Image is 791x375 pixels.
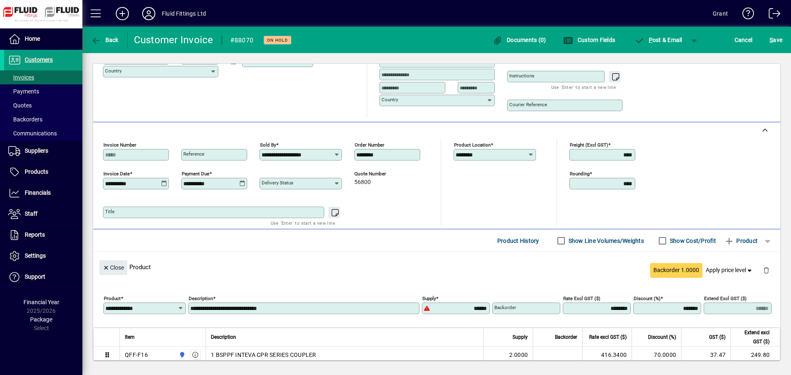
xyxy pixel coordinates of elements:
a: Quotes [4,98,82,112]
mat-label: Delivery status [262,180,293,186]
span: Extend excl GST ($) [736,328,770,346]
span: Description [211,333,236,342]
mat-label: Order number [355,142,384,148]
td: 249.80 [730,347,780,363]
span: Settings [25,252,46,259]
span: ave [770,33,782,47]
span: 1 BSPPF INTEVA CPR SERIES COUPLER [211,351,316,359]
button: Product History [494,233,543,248]
span: On hold [267,37,288,43]
span: Product History [497,234,539,247]
span: Supply [513,333,528,342]
span: Discount (%) [648,333,676,342]
mat-label: Backorder [494,305,516,310]
mat-label: Title [105,209,115,214]
td: 70.0000 [632,347,681,363]
a: Suppliers [4,141,82,161]
span: Payments [8,88,39,95]
div: #88070 [230,34,254,47]
a: Reports [4,225,82,245]
a: Backorders [4,112,82,126]
mat-label: Instructions [509,73,534,79]
span: Quotes [8,102,32,109]
a: Knowledge Base [736,2,754,28]
span: Products [25,168,48,175]
label: Show Line Volumes/Weights [567,237,644,245]
a: Financials [4,183,82,203]
span: Back [91,37,119,43]
span: Package [30,316,52,323]
span: Quote number [354,171,404,177]
app-page-header-button: Close [97,263,129,271]
mat-hint: Use 'Enter' to start a new line [551,82,616,92]
mat-label: Description [189,296,213,301]
button: Apply price level [702,263,757,278]
div: Product [93,252,780,282]
button: Close [99,260,127,275]
span: Documents (0) [493,37,546,43]
mat-label: Sold by [260,142,276,148]
span: Backorders [8,116,42,123]
button: Product [720,233,762,248]
mat-label: Supply [422,296,436,301]
span: Product [724,234,758,247]
app-page-header-button: Delete [756,266,776,274]
mat-label: Courier Reference [509,102,547,107]
span: Invoices [8,74,34,81]
button: Backorder 1.0000 [650,263,702,278]
a: Products [4,162,82,182]
mat-label: Country [105,68,122,74]
span: GST ($) [709,333,725,342]
button: Add [109,6,136,21]
mat-label: Product location [454,142,491,148]
a: Payments [4,84,82,98]
td: 37.47 [681,347,730,363]
button: Cancel [732,33,755,47]
button: Profile [136,6,162,21]
mat-label: Payment due [182,171,209,177]
span: Cancel [735,33,753,47]
span: P [649,37,653,43]
a: Logout [763,2,781,28]
mat-label: Reference [183,151,204,157]
span: Suppliers [25,147,48,154]
mat-label: Product [104,296,121,301]
span: Close [103,261,124,275]
span: Staff [25,210,37,217]
span: Backorder [555,333,577,342]
button: Back [89,33,121,47]
mat-label: Discount (%) [634,296,660,301]
span: 56800 [354,179,371,186]
a: Settings [4,246,82,266]
mat-label: Rounding [570,171,590,177]
div: Customer Invoice [134,33,213,47]
span: 2.0000 [509,351,528,359]
span: Financials [25,189,51,196]
app-page-header-button: Back [82,33,128,47]
button: Documents (0) [491,33,548,47]
label: Show Cost/Profit [668,237,716,245]
span: Backorder 1.0000 [653,266,699,275]
mat-label: Extend excl GST ($) [704,296,747,301]
a: Support [4,267,82,287]
button: Post & Email [630,33,686,47]
button: Save [768,33,784,47]
button: Custom Fields [561,33,617,47]
div: Grant [713,7,728,20]
a: Invoices [4,70,82,84]
span: Reports [25,231,45,238]
a: Home [4,29,82,49]
span: Apply price level [706,266,754,275]
span: S [770,37,773,43]
mat-label: Invoice number [103,142,136,148]
a: Staff [4,204,82,224]
a: Communications [4,126,82,140]
div: Fluid Fittings Ltd [162,7,206,20]
div: QFF-F16 [125,351,148,359]
button: Delete [756,260,776,280]
span: Support [25,273,45,280]
span: Customers [25,56,53,63]
span: Custom Fields [563,37,615,43]
span: Financial Year [23,299,59,305]
mat-label: Freight (excl GST) [570,142,608,148]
